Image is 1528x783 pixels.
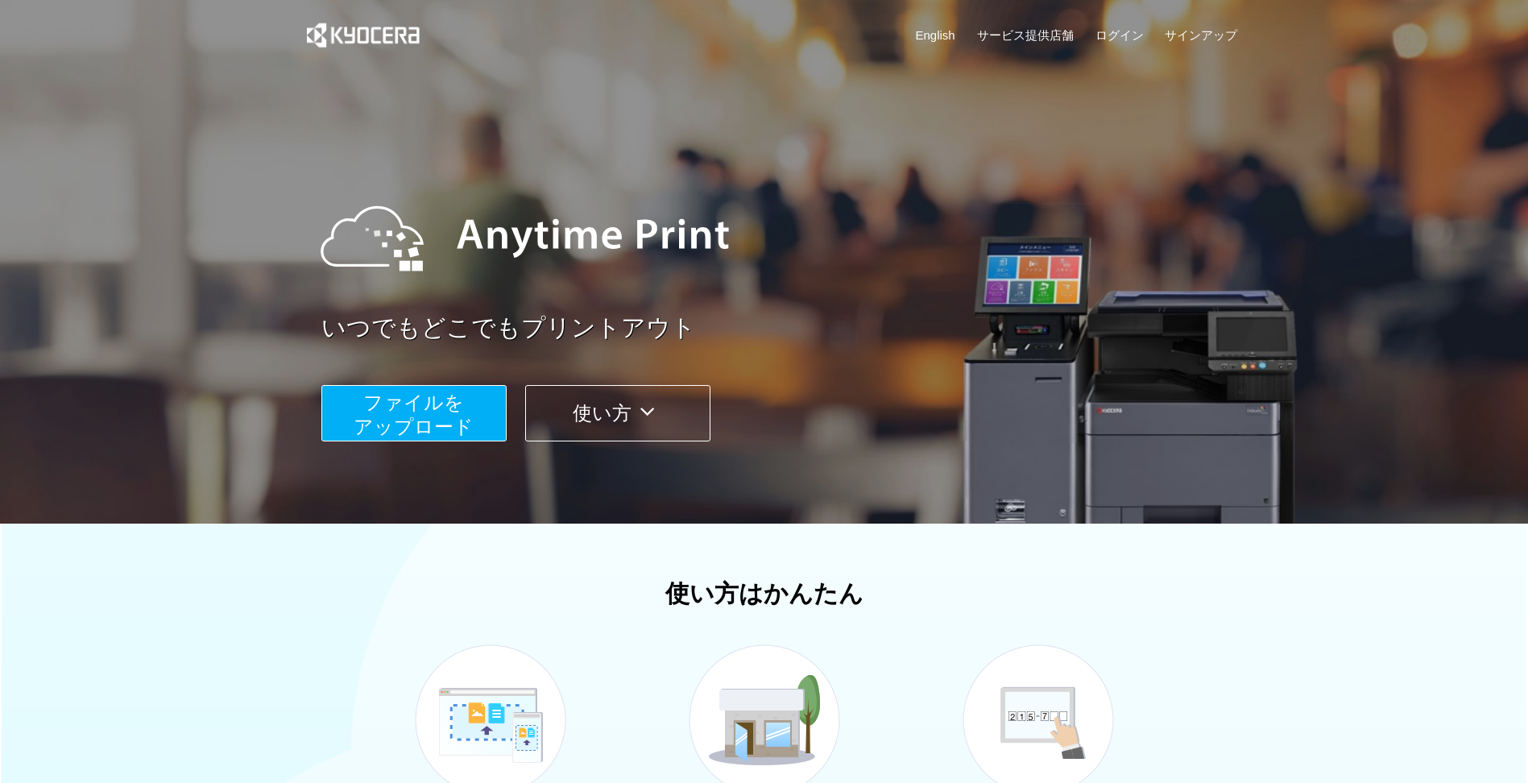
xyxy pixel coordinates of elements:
[354,391,474,437] span: ファイルを ​​アップロード
[1165,27,1237,43] a: サインアップ
[321,311,1248,346] a: いつでもどこでもプリントアウト
[1095,27,1144,43] a: ログイン
[977,27,1074,43] a: サービス提供店舗
[321,385,507,441] button: ファイルを​​アップロード
[525,385,710,441] button: 使い方
[916,27,955,43] a: English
